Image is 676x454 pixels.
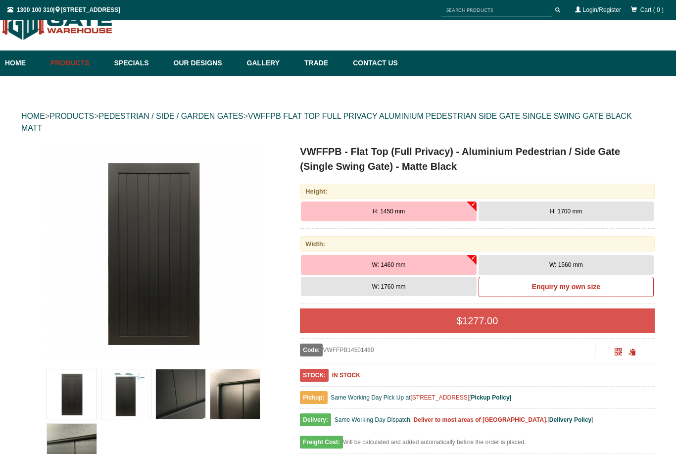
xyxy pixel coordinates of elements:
button: W: 1560 mm [479,255,654,275]
a: Products [46,50,109,76]
a: Gallery [242,50,299,76]
a: HOME [21,112,45,120]
h1: VWFFPB - Flat Top (Full Privacy) - Aluminium Pedestrian / Side Gate (Single Swing Gate) - Matte B... [300,144,655,174]
a: [STREET_ADDRESS] [411,394,470,401]
div: Height: [300,184,655,199]
span: H: 1450 mm [373,208,405,215]
span: Click to copy the URL [628,349,636,356]
b: Deliver to most areas of [GEOGRAPHIC_DATA]. [414,416,548,423]
button: H: 1450 mm [301,202,476,221]
img: VWFFPB - Flat Top (Full Privacy) - Aluminium Pedestrian / Side Gate (Single Swing Gate) - Matte B... [101,369,151,419]
a: Pickup Policy [471,394,510,401]
a: Our Designs [169,50,242,76]
b: Enquiry my own size [532,283,600,291]
div: Width: [300,236,655,252]
span: | [STREET_ADDRESS] [7,6,120,13]
a: Specials [109,50,169,76]
a: Delivery Policy [549,416,591,423]
span: W: 1560 mm [549,261,583,268]
b: IN STOCK [332,372,360,379]
a: 1300 100 310 [17,6,53,13]
img: VWFFPB - Flat Top (Full Privacy) - Aluminium Pedestrian / Side Gate (Single Swing Gate) - Matte B... [47,369,97,419]
div: Will be calculated and added automatically before the order is placed. [300,436,655,454]
button: H: 1700 mm [479,202,654,221]
span: Same Working Day Pick Up at [ ] [331,394,511,401]
span: Freight Cost: [300,436,343,449]
a: VWFFPB FLAT TOP FULL PRIVACY ALUMINIUM PEDESTRIAN SIDE GATE SINGLE SWING GATE BLACK MATT [21,112,632,132]
img: VWFFPB - Flat Top (Full Privacy) - Aluminium Pedestrian / Side Gate (Single Swing Gate) - Matte B... [210,369,260,419]
img: VWFFPB - Flat Top (Full Privacy) - Aluminium Pedestrian / Side Gate (Single Swing Gate) - Matte B... [156,369,205,419]
button: W: 1760 mm [301,277,476,297]
span: Cart ( 0 ) [640,6,664,13]
a: PEDESTRIAN / SIDE / GARDEN GATES [98,112,243,120]
div: > > > [21,101,655,144]
img: VWFFPB - Flat Top (Full Privacy) - Aluminium Pedestrian / Side Gate (Single Swing Gate) - Matte B... [45,144,262,362]
div: $ [300,308,655,333]
span: Same Working Day Dispatch. [335,416,412,423]
a: VWFFPB - Flat Top (Full Privacy) - Aluminium Pedestrian / Side Gate (Single Swing Gate) - Matte B... [22,144,284,362]
button: W: 1460 mm [301,255,476,275]
span: W: 1460 mm [372,261,406,268]
a: Enquiry my own size [479,277,654,298]
span: STOCK: [300,369,329,382]
a: Contact Us [348,50,398,76]
a: Trade [299,50,348,76]
a: Login/Register [583,6,621,13]
a: PRODUCTS [49,112,94,120]
input: SEARCH PRODUCTS [441,4,552,16]
a: Home [5,50,46,76]
div: [ ] [300,414,655,431]
span: Code: [300,344,323,356]
a: Click to enlarge and scan to share. [615,350,622,356]
div: VWFFPB14501460 [300,344,595,356]
span: 1277.00 [462,315,498,326]
span: Pickup: [300,391,327,404]
span: Delivery: [300,413,331,426]
span: W: 1760 mm [372,283,406,290]
span: H: 1700 mm [550,208,582,215]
